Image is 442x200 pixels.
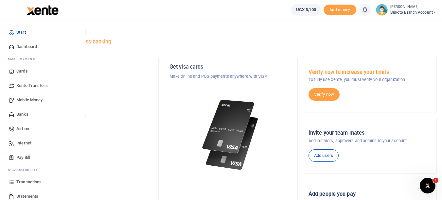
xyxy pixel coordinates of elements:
[324,5,356,15] span: Add money
[309,69,431,75] h5: Verify now to increase your limits
[309,130,431,136] h5: Invite your team mates
[324,7,356,12] a: Add money
[169,64,292,70] h5: Get visa cards
[16,82,48,89] span: Xente Transfers
[30,99,153,105] p: Bukoto Branch account
[26,7,59,12] a: logo-small logo-large logo-large
[16,43,37,50] span: Dashboard
[309,149,339,162] a: Add users
[296,7,316,13] span: UGX 5,100
[11,57,37,61] span: ake Payments
[16,154,30,161] span: Pay Bill
[5,136,80,150] a: Internet
[25,39,437,45] h5: Welcome to better business banking
[390,4,437,10] small: [PERSON_NAME]
[30,89,153,95] h5: Account
[169,73,292,80] p: Make online and POS payments anywhere with VISA
[5,40,80,54] a: Dashboard
[16,29,26,36] span: Start
[25,28,437,35] h4: Hello [PERSON_NAME]
[376,4,437,16] a: profile-user [PERSON_NAME] Bukoto Branch account
[5,54,80,64] li: M
[390,9,437,15] span: Bukoto Branch account
[5,64,80,78] a: Cards
[324,5,356,15] li: Toup your wallet
[5,150,80,165] a: Pay Bill
[16,125,30,132] span: Airtime
[30,64,153,70] h5: Organization
[13,167,38,172] span: countability
[289,4,324,16] li: Wallet ballance
[420,178,435,193] iframe: Intercom live chat
[30,121,153,128] h5: UGX 5,100
[433,178,438,183] span: 1
[5,175,80,189] a: Transactions
[291,4,321,16] a: UGX 5,100
[5,78,80,93] a: Xente Transfers
[309,138,431,144] p: Add initiators, approvers and admins to your account
[30,113,153,120] p: Your current account balance
[16,193,38,200] span: Statements
[16,97,43,103] span: Mobile Money
[5,122,80,136] a: Airtime
[16,68,28,75] span: Cards
[27,5,59,15] img: logo-large
[309,191,431,197] h5: Add people you pay
[30,73,153,80] p: Tugende Limited
[5,107,80,122] a: Banks
[309,88,340,101] a: Verify now
[16,111,28,118] span: Banks
[5,93,80,107] a: Mobile Money
[376,4,388,16] img: profile-user
[16,179,42,185] span: Transactions
[5,165,80,175] li: Ac
[5,25,80,40] a: Start
[200,95,262,174] img: xente-_physical_cards.png
[309,76,431,83] p: To fully use Xente, you must verify your organization
[16,140,31,146] span: Internet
